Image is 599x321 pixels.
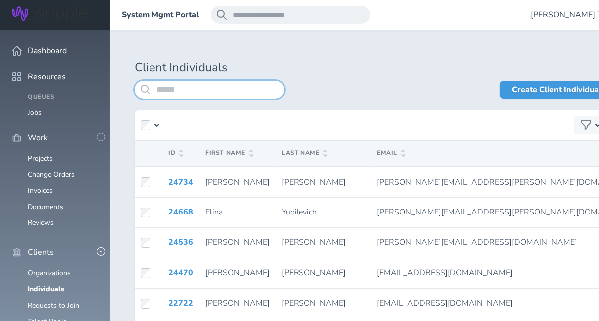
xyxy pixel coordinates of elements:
span: ID [168,150,183,157]
span: Dashboard [28,46,67,55]
span: Resources [28,72,66,81]
span: [PERSON_NAME] [282,237,346,248]
a: Change Orders [28,170,75,179]
a: 24470 [168,267,193,278]
span: [EMAIL_ADDRESS][DOMAIN_NAME] [377,298,513,309]
a: Requests to Join [28,301,79,310]
span: [PERSON_NAME] [205,177,270,188]
a: System Mgmt Portal [122,10,199,19]
span: Work [28,133,48,142]
span: [PERSON_NAME] [282,267,346,278]
span: [PERSON_NAME] [205,267,270,278]
span: [PERSON_NAME] [282,177,346,188]
button: - [97,247,105,256]
h4: Queues [28,94,98,101]
span: [EMAIL_ADDRESS][DOMAIN_NAME] [377,267,513,278]
button: - [97,133,105,141]
a: Organizations [28,268,71,278]
a: 24668 [168,207,193,217]
a: 24536 [168,237,193,248]
span: Yudilevich [282,207,317,217]
img: Wripple [12,6,87,21]
a: Invoices [28,186,53,195]
span: Email [377,150,405,157]
a: Reviews [28,218,54,227]
a: Jobs [28,108,42,117]
span: [PERSON_NAME] [282,298,346,309]
a: Individuals [28,284,64,294]
span: [PERSON_NAME] [205,237,270,248]
span: Last Name [282,150,327,157]
span: Elina [205,207,223,217]
a: 24734 [168,177,193,188]
span: [PERSON_NAME][EMAIL_ADDRESS][DOMAIN_NAME] [377,237,577,248]
span: [PERSON_NAME] [205,298,270,309]
a: 22722 [168,298,193,309]
span: First Name [205,150,253,157]
span: Clients [28,248,54,257]
a: Projects [28,154,53,163]
a: Documents [28,202,63,212]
